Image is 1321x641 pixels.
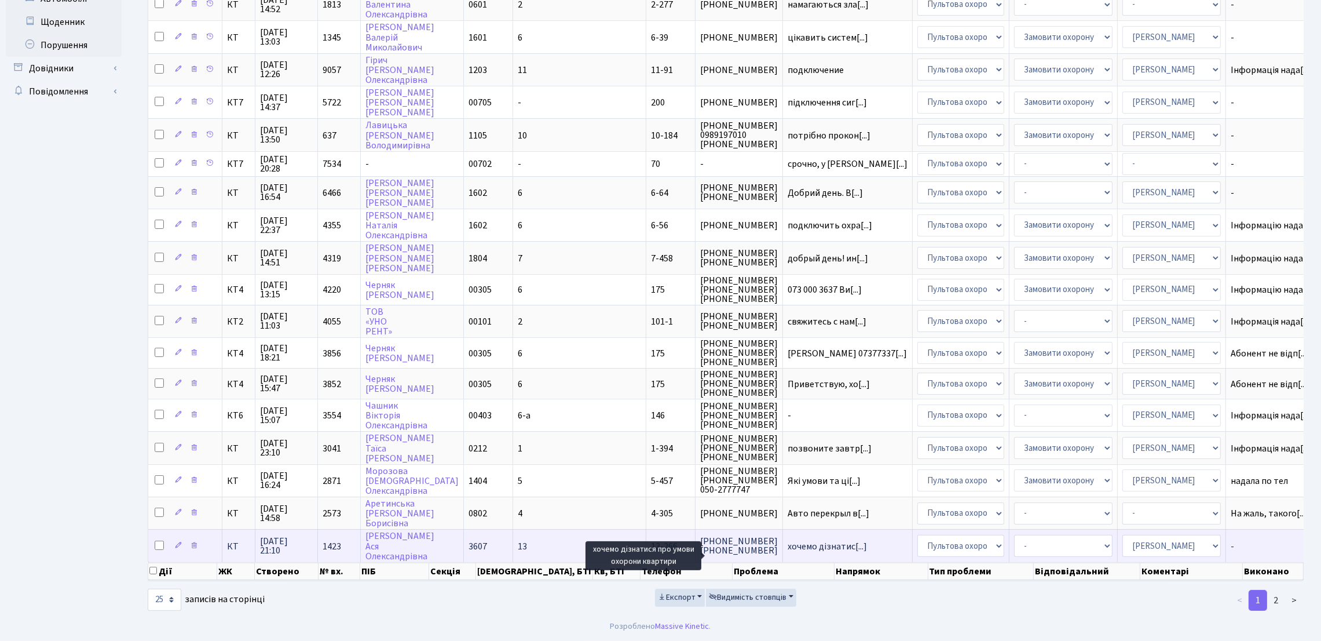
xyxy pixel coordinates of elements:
span: 1203 [469,64,487,77]
span: срочно, у [PERSON_NAME][...] [788,158,907,170]
a: [PERSON_NAME]НаталіяОлександрівна [365,209,434,242]
span: КТ4 [227,349,250,358]
span: Приветствую, хо[...] [788,378,870,391]
span: КТ2 [227,317,250,326]
span: 200 [651,96,665,109]
span: позвоните завтр[...] [788,442,872,455]
span: КТ6 [227,411,250,420]
span: 3852 [323,378,341,391]
span: 3856 [323,347,341,360]
span: 6 [518,347,522,360]
span: 4 [518,507,522,520]
span: 6-64 [651,187,668,199]
span: [PHONE_NUMBER] [PHONE_NUMBER] [700,183,778,202]
label: записів на сторінці [148,589,265,611]
span: 1 [518,442,522,455]
span: 4055 [323,315,341,328]
a: > [1285,590,1304,611]
th: ПІБ [360,563,430,580]
span: подключение [788,65,907,75]
span: - [1231,98,1315,107]
a: [PERSON_NAME]АсяОлександрівна [365,530,434,563]
a: Черняк[PERSON_NAME] [365,342,434,365]
span: КТ [227,221,250,230]
th: Дії [148,563,217,580]
span: [PHONE_NUMBER] [700,509,778,518]
span: [PHONE_NUMBER] [PHONE_NUMBER] [PHONE_NUMBER] [700,339,778,367]
span: 00403 [469,409,492,422]
a: Massive Kinetic [656,620,709,632]
span: 6 [518,187,522,199]
span: 10-184 [651,129,678,142]
span: КТ [227,476,250,486]
span: подключить охра[...] [788,219,872,232]
span: КТ4 [227,380,250,389]
a: [PERSON_NAME]Таїса[PERSON_NAME] [365,432,434,465]
span: 637 [323,129,336,142]
a: Повідомлення [6,80,122,103]
a: Гірич[PERSON_NAME]Олександрівна [365,54,434,86]
button: Експорт [655,589,705,607]
span: [PHONE_NUMBER] [PHONE_NUMBER] [700,537,778,555]
span: 2573 [323,507,341,520]
span: КТ [227,254,250,263]
span: КТ4 [227,285,250,294]
span: 00305 [469,283,492,296]
span: Інформація нада[...] [1231,315,1312,328]
span: - [1231,542,1315,551]
span: - [700,159,778,169]
span: 13-266 [651,540,678,553]
span: 00702 [469,158,492,170]
span: Інформація нада[...] [1231,64,1312,77]
div: хочемо дізнатися про умови охорони квартири [586,541,701,570]
a: [PERSON_NAME][PERSON_NAME][PERSON_NAME] [365,177,434,209]
span: 3041 [323,442,341,455]
span: 1423 [323,540,341,553]
span: КТ [227,542,250,551]
span: [DATE] 23:10 [260,439,313,457]
span: 4319 [323,252,341,265]
span: 3607 [469,540,487,553]
span: [DATE] 14:51 [260,249,313,267]
span: Які умови та ці[...] [788,475,861,487]
a: [PERSON_NAME][PERSON_NAME][PERSON_NAME] [365,86,434,119]
span: 5 [518,475,522,487]
span: 7 [518,252,522,265]
span: [PHONE_NUMBER] [700,33,778,42]
a: ЧашникВікторіяОлександрівна [365,399,427,432]
span: 1345 [323,31,341,44]
span: КТ [227,444,250,453]
span: КТ [227,65,250,75]
span: [PHONE_NUMBER] [700,221,778,230]
span: Видимість стовпців [709,592,786,603]
th: Проблема [733,563,835,580]
span: Інформацію нада[...] [1231,252,1315,265]
span: 11-91 [651,64,673,77]
th: ЖК [217,563,255,580]
span: надала по тел [1231,476,1315,486]
span: [DATE] 14:58 [260,504,313,523]
span: 4220 [323,283,341,296]
span: 7-458 [651,252,673,265]
span: Добрий день. В[...] [788,187,863,199]
span: [DATE] 14:37 [260,93,313,112]
span: Абонент не відп[...] [1231,378,1309,391]
span: - [1231,159,1315,169]
span: Авто перекрыл в[...] [788,507,869,520]
span: 175 [651,347,665,360]
span: 101-1 [651,315,673,328]
span: [DATE] 21:10 [260,537,313,555]
span: [DATE] 20:28 [260,155,313,173]
a: [PERSON_NAME]ВалерійМиколайович [365,21,434,54]
span: 1804 [469,252,487,265]
a: 2 [1267,590,1285,611]
span: КТ [227,131,250,140]
th: Створено [255,563,319,580]
span: Інформацію нада[...] [1231,283,1315,296]
span: добрый день! ин[...] [788,252,868,265]
th: Секція [429,563,476,580]
span: 00101 [469,315,492,328]
span: [PERSON_NAME] 07377337[...] [788,347,907,360]
th: Коментарі [1140,563,1243,580]
a: ТОВ«УНОРЕНТ» [365,305,392,338]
